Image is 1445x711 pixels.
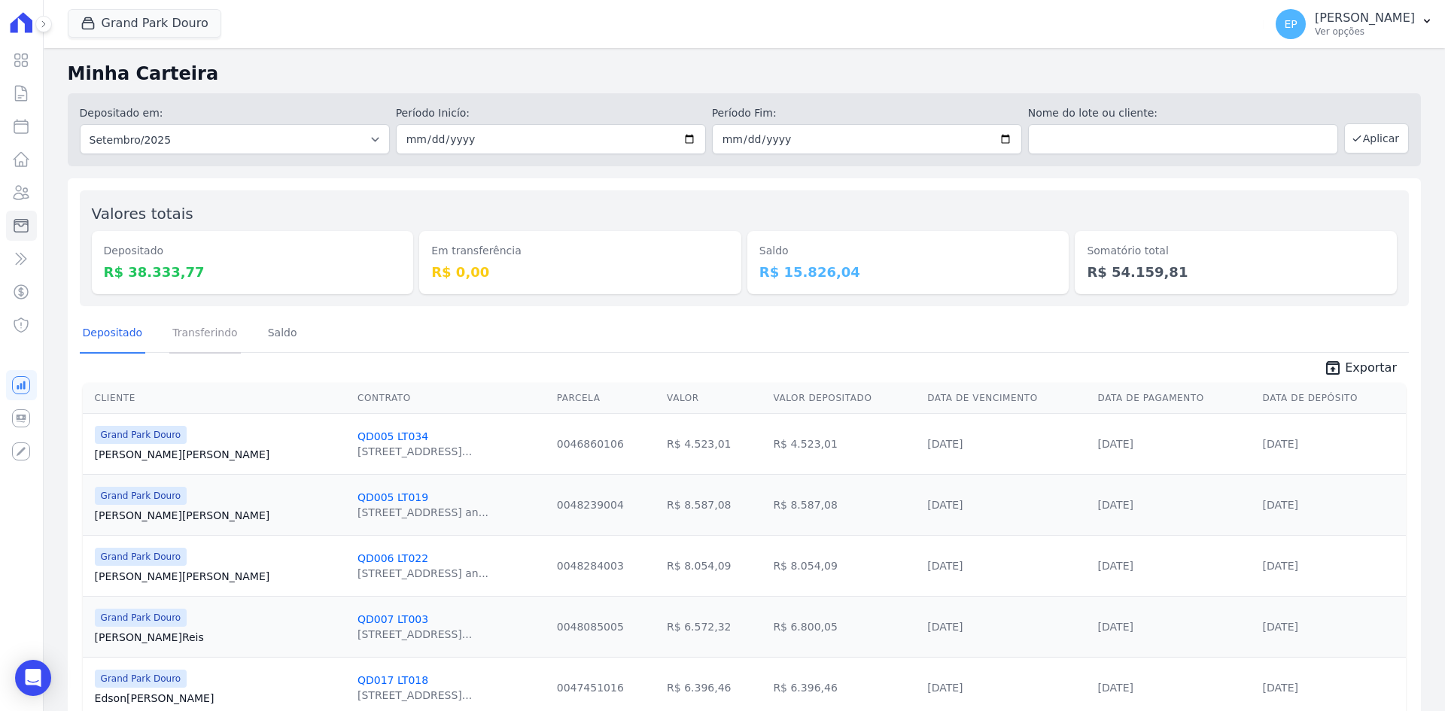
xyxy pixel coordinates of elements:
[169,314,241,354] a: Transferindo
[712,105,1022,121] label: Período Fim:
[396,105,706,121] label: Período Inicío:
[557,560,624,572] a: 0048284003
[80,107,163,119] label: Depositado em:
[927,560,963,572] a: [DATE]
[927,682,963,694] a: [DATE]
[357,627,472,642] div: [STREET_ADDRESS]...
[83,383,351,414] th: Cliente
[357,552,428,564] a: QD006 LT022
[1257,383,1406,414] th: Data de Depósito
[80,314,146,354] a: Depositado
[357,444,472,459] div: [STREET_ADDRESS]...
[95,426,187,444] span: Grand Park Douro
[767,413,921,474] td: R$ 4.523,01
[1087,243,1385,259] dt: Somatório total
[1028,105,1338,121] label: Nome do lote ou cliente:
[357,674,428,686] a: QD017 LT018
[95,569,345,584] a: [PERSON_NAME][PERSON_NAME]
[1344,123,1409,153] button: Aplicar
[767,474,921,535] td: R$ 8.587,08
[95,670,187,688] span: Grand Park Douro
[104,262,402,282] dd: R$ 38.333,77
[551,383,661,414] th: Parcela
[1087,262,1385,282] dd: R$ 54.159,81
[1098,682,1133,694] a: [DATE]
[759,262,1057,282] dd: R$ 15.826,04
[767,535,921,596] td: R$ 8.054,09
[357,566,488,581] div: [STREET_ADDRESS] an...
[95,508,345,523] a: [PERSON_NAME][PERSON_NAME]
[95,609,187,627] span: Grand Park Douro
[661,535,767,596] td: R$ 8.054,09
[68,9,221,38] button: Grand Park Douro
[357,613,428,625] a: QD007 LT003
[1324,359,1342,377] i: unarchive
[357,430,428,442] a: QD005 LT034
[1263,682,1298,694] a: [DATE]
[767,596,921,657] td: R$ 6.800,05
[1098,621,1133,633] a: [DATE]
[1312,359,1409,380] a: unarchive Exportar
[1263,560,1298,572] a: [DATE]
[95,548,187,566] span: Grand Park Douro
[927,621,963,633] a: [DATE]
[927,499,963,511] a: [DATE]
[767,383,921,414] th: Valor Depositado
[661,413,767,474] td: R$ 4.523,01
[557,682,624,694] a: 0047451016
[1284,19,1297,29] span: EP
[95,447,345,462] a: [PERSON_NAME][PERSON_NAME]
[357,491,428,503] a: QD005 LT019
[92,205,193,223] label: Valores totais
[431,243,729,259] dt: Em transferência
[557,438,624,450] a: 0046860106
[351,383,551,414] th: Contrato
[1345,359,1397,377] span: Exportar
[661,383,767,414] th: Valor
[104,243,402,259] dt: Depositado
[1263,438,1298,450] a: [DATE]
[557,621,624,633] a: 0048085005
[1315,11,1415,26] p: [PERSON_NAME]
[921,383,1091,414] th: Data de Vencimento
[15,660,51,696] div: Open Intercom Messenger
[1098,499,1133,511] a: [DATE]
[265,314,300,354] a: Saldo
[95,487,187,505] span: Grand Park Douro
[927,438,963,450] a: [DATE]
[661,474,767,535] td: R$ 8.587,08
[68,60,1421,87] h2: Minha Carteira
[759,243,1057,259] dt: Saldo
[357,688,472,703] div: [STREET_ADDRESS]...
[357,505,488,520] div: [STREET_ADDRESS] an...
[95,630,345,645] a: [PERSON_NAME]Reis
[1098,560,1133,572] a: [DATE]
[95,691,345,706] a: Edson[PERSON_NAME]
[1263,499,1298,511] a: [DATE]
[557,499,624,511] a: 0048239004
[1315,26,1415,38] p: Ver opções
[1263,621,1298,633] a: [DATE]
[1264,3,1445,45] button: EP [PERSON_NAME] Ver opções
[1092,383,1257,414] th: Data de Pagamento
[431,262,729,282] dd: R$ 0,00
[1098,438,1133,450] a: [DATE]
[661,596,767,657] td: R$ 6.572,32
